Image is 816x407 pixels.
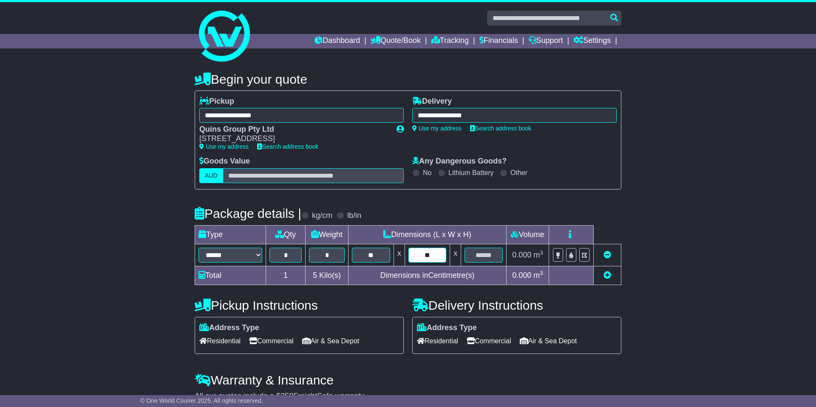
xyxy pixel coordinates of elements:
[199,334,241,348] span: Residential
[195,206,301,220] h4: Package details |
[371,34,421,48] a: Quote/Book
[512,271,531,280] span: 0.000
[540,270,543,276] sup: 3
[520,334,577,348] span: Air & Sea Depot
[412,125,462,132] a: Use my address
[348,225,506,244] td: Dimensions (L x W x H)
[312,211,332,220] label: kg/cm
[302,334,360,348] span: Air & Sea Depot
[195,392,621,401] div: All our quotes include a $ FreightSafe warranty.
[306,225,348,244] td: Weight
[199,157,250,166] label: Goods Value
[348,266,506,285] td: Dimensions in Centimetre(s)
[510,169,527,177] label: Other
[199,323,259,333] label: Address Type
[347,211,361,220] label: lb/in
[195,266,266,285] td: Total
[412,157,507,166] label: Any Dangerous Goods?
[529,34,563,48] a: Support
[423,169,431,177] label: No
[603,271,611,280] a: Add new item
[199,125,388,134] div: Quins Group Pty Ltd
[412,298,621,312] h4: Delivery Instructions
[199,134,388,144] div: [STREET_ADDRESS]
[195,373,621,387] h4: Warranty & Insurance
[257,143,318,150] a: Search address book
[199,143,249,150] a: Use my address
[266,266,306,285] td: 1
[266,225,306,244] td: Qty
[573,34,611,48] a: Settings
[199,168,223,183] label: AUD
[313,271,317,280] span: 5
[533,251,543,259] span: m
[249,334,293,348] span: Commercial
[506,225,549,244] td: Volume
[540,249,543,256] sup: 3
[603,251,611,259] a: Remove this item
[195,72,621,86] h4: Begin your quote
[512,251,531,259] span: 0.000
[448,169,494,177] label: Lithium Battery
[470,125,531,132] a: Search address book
[431,34,469,48] a: Tracking
[450,244,461,266] td: x
[417,334,458,348] span: Residential
[533,271,543,280] span: m
[306,266,348,285] td: Kilo(s)
[417,323,477,333] label: Address Type
[195,225,266,244] td: Type
[199,97,234,106] label: Pickup
[412,97,452,106] label: Delivery
[140,397,263,404] span: © One World Courier 2025. All rights reserved.
[479,34,518,48] a: Financials
[467,334,511,348] span: Commercial
[394,244,405,266] td: x
[280,392,293,400] span: 250
[314,34,360,48] a: Dashboard
[195,298,404,312] h4: Pickup Instructions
